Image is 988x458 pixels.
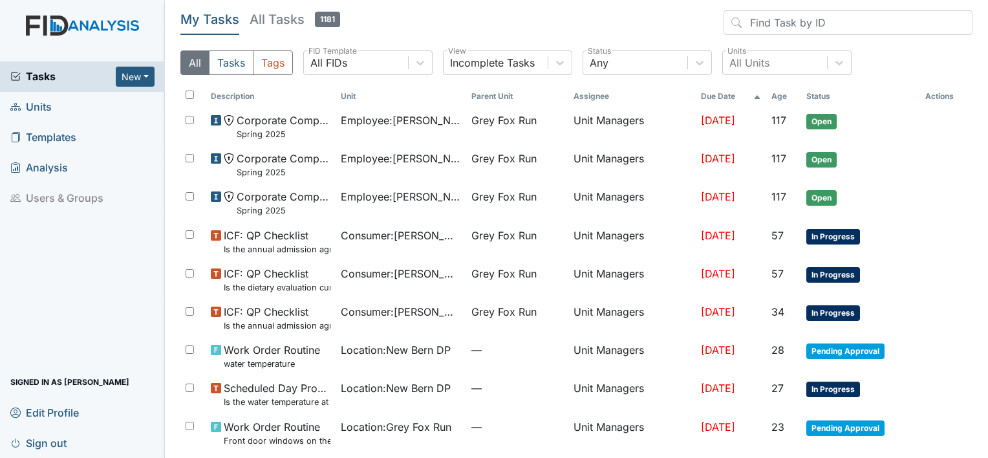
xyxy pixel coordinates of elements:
div: Type filter [180,50,293,75]
span: — [471,342,563,358]
span: Corporate Compliance Spring 2025 [237,113,331,140]
span: 23 [771,420,784,433]
th: Toggle SortBy [206,85,336,107]
span: Scheduled Day Program Inspection Is the water temperature at the kitchen sink between 100 to 110 ... [224,380,331,408]
div: Incomplete Tasks [450,55,535,71]
span: [DATE] [701,420,735,433]
small: Is the annual admission agreement current? (document the date in the comment section) [224,320,331,332]
th: Toggle SortBy [696,85,766,107]
span: Employee : [PERSON_NAME][GEOGRAPHIC_DATA] [341,113,461,128]
span: Grey Fox Run [471,228,537,243]
span: Grey Fox Run [471,113,537,128]
span: 57 [771,267,784,280]
span: [DATE] [701,229,735,242]
span: — [471,380,563,396]
span: ICF: QP Checklist Is the annual admission agreement current? (document the date in the comment se... [224,304,331,332]
span: In Progress [806,267,860,283]
td: Unit Managers [568,337,696,375]
span: 57 [771,229,784,242]
small: Is the dietary evaluation current? (document the date in the comment section) [224,281,331,294]
span: Location : New Bern DP [341,380,451,396]
h5: All Tasks [250,10,340,28]
span: Consumer : [PERSON_NAME] [341,266,461,281]
th: Toggle SortBy [801,85,920,107]
span: Open [806,152,837,168]
span: Work Order Routine water temperature [224,342,320,370]
span: Employee : [PERSON_NAME] [341,189,461,204]
span: Grey Fox Run [471,189,537,204]
span: [DATE] [701,267,735,280]
span: Open [806,114,837,129]
span: Consumer : [PERSON_NAME] [341,304,461,320]
small: Is the water temperature at the kitchen sink between 100 to 110 degrees? [224,396,331,408]
span: — [471,419,563,435]
span: [DATE] [701,343,735,356]
span: Pending Approval [806,420,885,436]
div: All Units [729,55,769,71]
input: Find Task by ID [724,10,972,35]
small: Spring 2025 [237,204,331,217]
th: Toggle SortBy [766,85,801,107]
a: Tasks [10,69,116,84]
span: Location : Grey Fox Run [341,419,451,435]
span: ICF: QP Checklist Is the annual admission agreement current? (document the date in the comment se... [224,228,331,256]
span: 117 [771,114,786,127]
span: In Progress [806,305,860,321]
span: Pending Approval [806,343,885,359]
span: Corporate Compliance Spring 2025 [237,151,331,179]
button: New [116,67,155,87]
span: [DATE] [701,305,735,318]
small: Front door windows on the door [224,435,331,447]
th: Actions [920,85,972,107]
span: Units [10,97,52,117]
small: Spring 2025 [237,128,331,140]
td: Unit Managers [568,261,696,299]
button: Tags [253,50,293,75]
span: Location : New Bern DP [341,342,451,358]
td: Unit Managers [568,184,696,222]
td: Unit Managers [568,299,696,337]
span: Edit Profile [10,402,79,422]
span: [DATE] [701,152,735,165]
span: ICF: QP Checklist Is the dietary evaluation current? (document the date in the comment section) [224,266,331,294]
span: Grey Fox Run [471,266,537,281]
span: [DATE] [701,190,735,203]
input: Toggle All Rows Selected [186,91,194,99]
span: 28 [771,343,784,356]
span: Grey Fox Run [471,151,537,166]
button: Tasks [209,50,253,75]
small: Spring 2025 [237,166,331,179]
span: In Progress [806,382,860,397]
small: Is the annual admission agreement current? (document the date in the comment section) [224,243,331,256]
span: 117 [771,152,786,165]
th: Toggle SortBy [336,85,466,107]
div: All FIDs [310,55,347,71]
span: 1181 [315,12,340,27]
span: Consumer : [PERSON_NAME] [341,228,461,243]
span: Analysis [10,158,68,178]
span: [DATE] [701,114,735,127]
th: Assignee [568,85,696,107]
span: Sign out [10,433,67,453]
span: 27 [771,382,784,395]
span: In Progress [806,229,860,245]
span: Signed in as [PERSON_NAME] [10,372,129,392]
td: Unit Managers [568,146,696,184]
h5: My Tasks [180,10,239,28]
td: Unit Managers [568,414,696,452]
span: Employee : [PERSON_NAME] [341,151,461,166]
span: 117 [771,190,786,203]
span: Corporate Compliance Spring 2025 [237,189,331,217]
div: Any [590,55,608,71]
span: 34 [771,305,784,318]
span: [DATE] [701,382,735,395]
td: Unit Managers [568,107,696,146]
td: Unit Managers [568,223,696,261]
small: water temperature [224,358,320,370]
th: Toggle SortBy [466,85,568,107]
span: Open [806,190,837,206]
span: Templates [10,127,76,147]
button: All [180,50,209,75]
td: Unit Managers [568,375,696,413]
